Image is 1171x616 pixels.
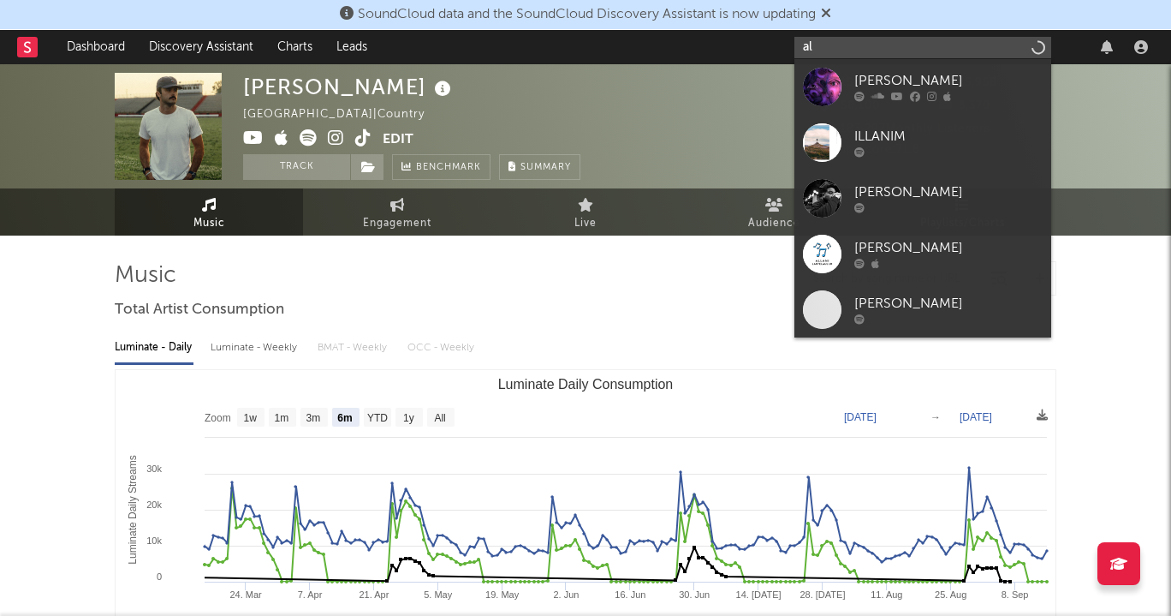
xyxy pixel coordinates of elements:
text: 6m [337,412,352,424]
text: 5. May [424,589,453,600]
text: → [930,411,941,423]
div: [PERSON_NAME] [854,71,1043,92]
text: 16. Jun [615,589,645,600]
a: Benchmark [392,154,490,180]
span: SoundCloud data and the SoundCloud Discovery Assistant is now updating [358,8,816,21]
text: Luminate Daily Streams [127,455,139,564]
text: 2. Jun [553,589,579,600]
div: ILLANIM [854,127,1043,147]
text: 24. Mar [229,589,262,600]
text: All [434,412,445,424]
input: Search for artists [794,37,1051,58]
text: 14. [DATE] [736,589,782,600]
text: 0 [157,571,162,582]
span: Summary [520,163,571,172]
a: Music [115,188,303,236]
text: 1w [244,412,258,424]
div: [PERSON_NAME] [243,73,455,101]
text: YTD [367,412,388,424]
a: Dashboard [55,30,137,64]
a: Engagement [303,188,491,236]
span: Total Artist Consumption [115,300,284,320]
div: [PERSON_NAME] [854,182,1043,203]
text: 1y [403,412,414,424]
text: 7. Apr [298,589,323,600]
div: [PERSON_NAME] [854,238,1043,259]
text: 8. Sep [1002,589,1029,600]
button: Track [243,154,350,180]
a: Leads [324,30,379,64]
a: [PERSON_NAME] [794,282,1051,338]
button: Edit [383,129,413,151]
text: [DATE] [960,411,992,423]
text: 10k [146,535,162,546]
a: Live [491,188,680,236]
span: Audience [748,213,800,234]
text: 11. Aug [871,589,902,600]
span: Benchmark [416,158,481,178]
text: Luminate Daily Consumption [498,377,674,392]
text: 20k [146,499,162,510]
text: 30. Jun [679,589,710,600]
a: [PERSON_NAME] [794,59,1051,115]
text: 28. [DATE] [799,589,845,600]
span: Engagement [363,213,431,234]
text: 25. Aug [935,589,966,600]
span: Live [574,213,597,234]
a: Charts [265,30,324,64]
div: Luminate - Daily [115,333,193,362]
text: Zoom [205,412,231,424]
text: 3m [306,412,321,424]
span: Music [193,213,225,234]
a: ILLANIM [794,115,1051,170]
a: Audience [680,188,868,236]
button: Summary [499,154,580,180]
text: 1m [275,412,289,424]
a: Discovery Assistant [137,30,265,64]
div: [GEOGRAPHIC_DATA] | Country [243,105,444,125]
span: Dismiss [821,8,831,21]
text: 19. May [485,589,520,600]
text: 30k [146,463,162,474]
div: [PERSON_NAME] [854,294,1043,314]
text: [DATE] [844,411,877,423]
a: [PERSON_NAME] [794,170,1051,226]
a: [PERSON_NAME] [794,226,1051,282]
text: 21. Apr [359,589,389,600]
div: Luminate - Weekly [211,333,300,362]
